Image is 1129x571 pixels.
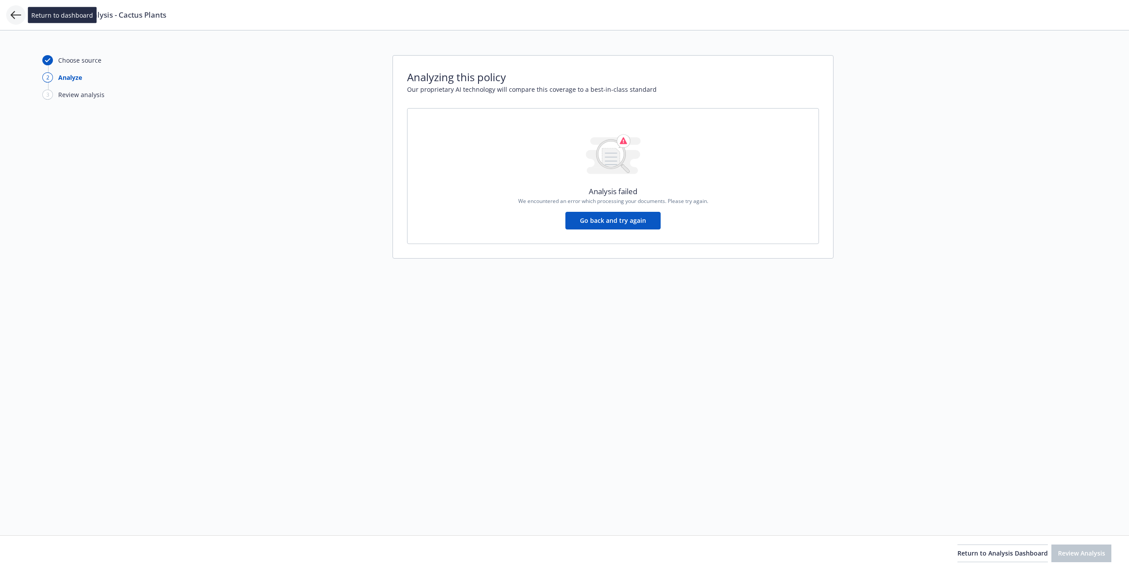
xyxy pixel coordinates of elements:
span: Return to dashboard [31,11,93,20]
div: 3 [42,90,53,100]
div: Choose source [58,56,101,65]
span: Return to Analysis Dashboard [957,549,1048,557]
button: Return to Analysis Dashboard [957,545,1048,562]
span: Analysis failed [589,186,637,197]
span: We encountered an error which processing your documents. Please try again. [518,197,708,205]
button: Go back and try again [565,212,661,229]
span: Our proprietary AI technology will compare this coverage to a best-in-class standard [407,85,819,94]
div: Review analysis [58,90,105,99]
div: 2 [42,72,53,83]
div: Analyze [58,73,82,82]
span: Review Analysis [1058,549,1105,557]
span: Analyzing this policy [407,70,819,85]
button: Review Analysis [1051,545,1111,562]
span: Coverage Gap Analysis - Cactus Plants [32,10,166,20]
